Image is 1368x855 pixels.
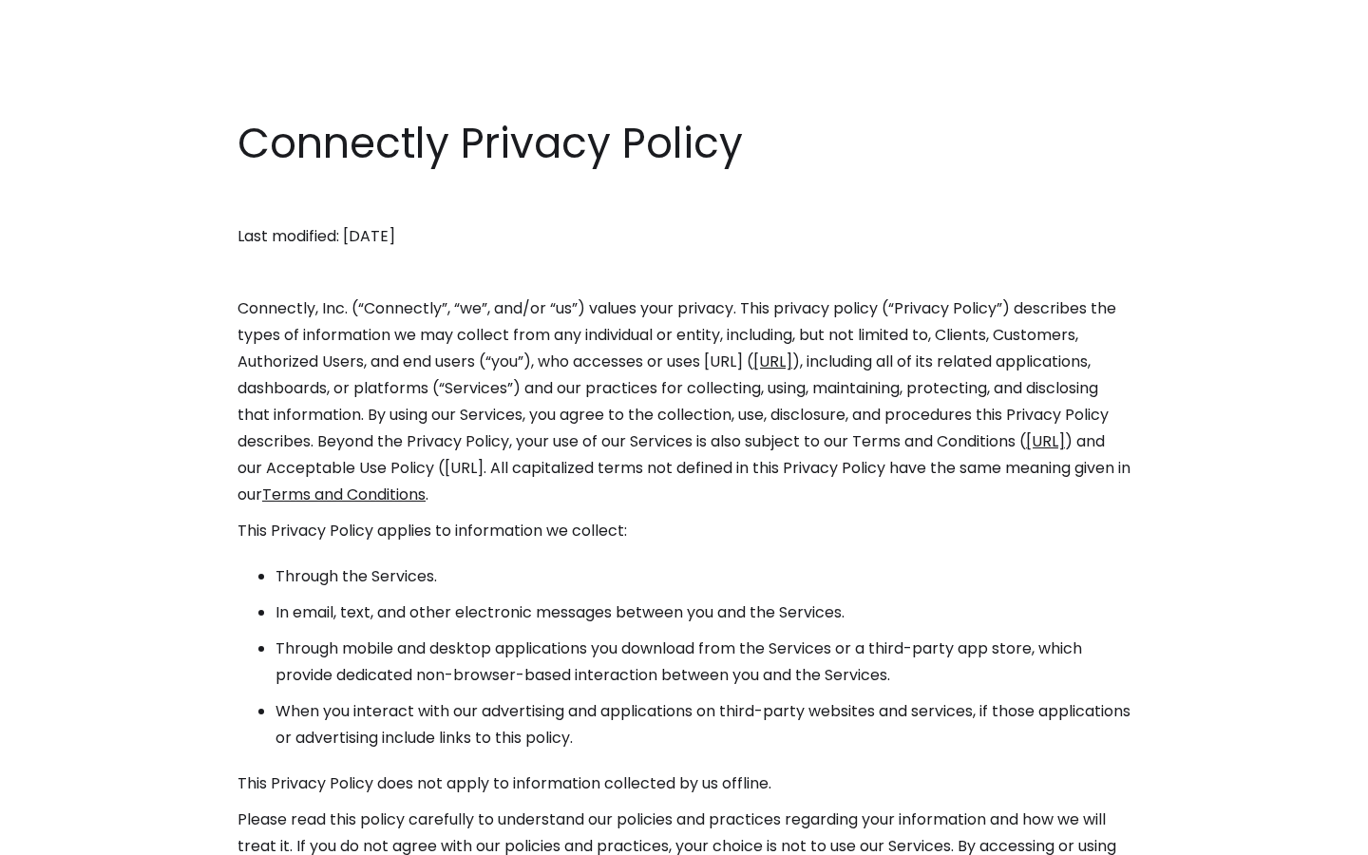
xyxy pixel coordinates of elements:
[237,114,1130,173] h1: Connectly Privacy Policy
[38,822,114,848] ul: Language list
[753,351,792,372] a: [URL]
[275,563,1130,590] li: Through the Services.
[275,698,1130,751] li: When you interact with our advertising and applications on third-party websites and services, if ...
[237,770,1130,797] p: This Privacy Policy does not apply to information collected by us offline.
[262,484,426,505] a: Terms and Conditions
[237,518,1130,544] p: This Privacy Policy applies to information we collect:
[237,259,1130,286] p: ‍
[1026,430,1065,452] a: [URL]
[237,295,1130,508] p: Connectly, Inc. (“Connectly”, “we”, and/or “us”) values your privacy. This privacy policy (“Priva...
[237,187,1130,214] p: ‍
[19,820,114,848] aside: Language selected: English
[237,223,1130,250] p: Last modified: [DATE]
[275,599,1130,626] li: In email, text, and other electronic messages between you and the Services.
[275,636,1130,689] li: Through mobile and desktop applications you download from the Services or a third-party app store...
